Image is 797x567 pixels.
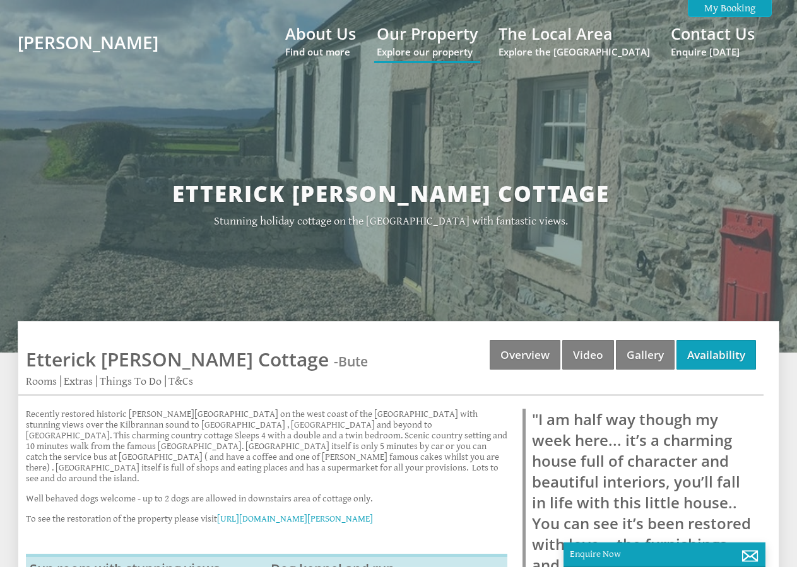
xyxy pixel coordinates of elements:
[26,513,507,524] p: To see the restoration of the property please visit
[26,346,329,372] span: Etterick [PERSON_NAME] Cottage
[616,340,675,370] a: Gallery
[100,375,162,388] a: Things To Do
[26,409,507,484] p: Recently restored historic [PERSON_NAME][GEOGRAPHIC_DATA] on the west coast of the [GEOGRAPHIC_DA...
[377,45,478,58] small: Explore our property
[168,375,193,388] a: T&Cs
[671,23,755,58] a: Contact UsEnquire [DATE]
[18,30,175,54] a: [PERSON_NAME]
[285,23,356,58] a: About UsFind out more
[92,214,689,228] p: Stunning holiday cottage on the [GEOGRAPHIC_DATA] with fantastic views.
[499,23,650,58] a: The Local AreaExplore the [GEOGRAPHIC_DATA]
[377,23,478,58] a: Our PropertyExplore our property
[285,45,356,58] small: Find out more
[334,353,368,370] span: -
[64,375,93,388] a: Extras
[92,178,689,208] h2: Etterick [PERSON_NAME] Cottage
[676,340,756,370] a: Availability
[26,493,507,504] p: Well behaved dogs welcome - up to 2 dogs are allowed in downstairs area of cottage only.
[338,353,368,370] a: Bute
[217,513,373,524] a: [URL][DOMAIN_NAME][PERSON_NAME]
[26,375,57,388] a: Rooms
[570,549,759,559] p: Enquire Now
[490,340,560,370] a: Overview
[26,346,334,372] a: Etterick [PERSON_NAME] Cottage
[499,45,650,58] small: Explore the [GEOGRAPHIC_DATA]
[562,340,614,370] a: Video
[671,45,755,58] small: Enquire [DATE]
